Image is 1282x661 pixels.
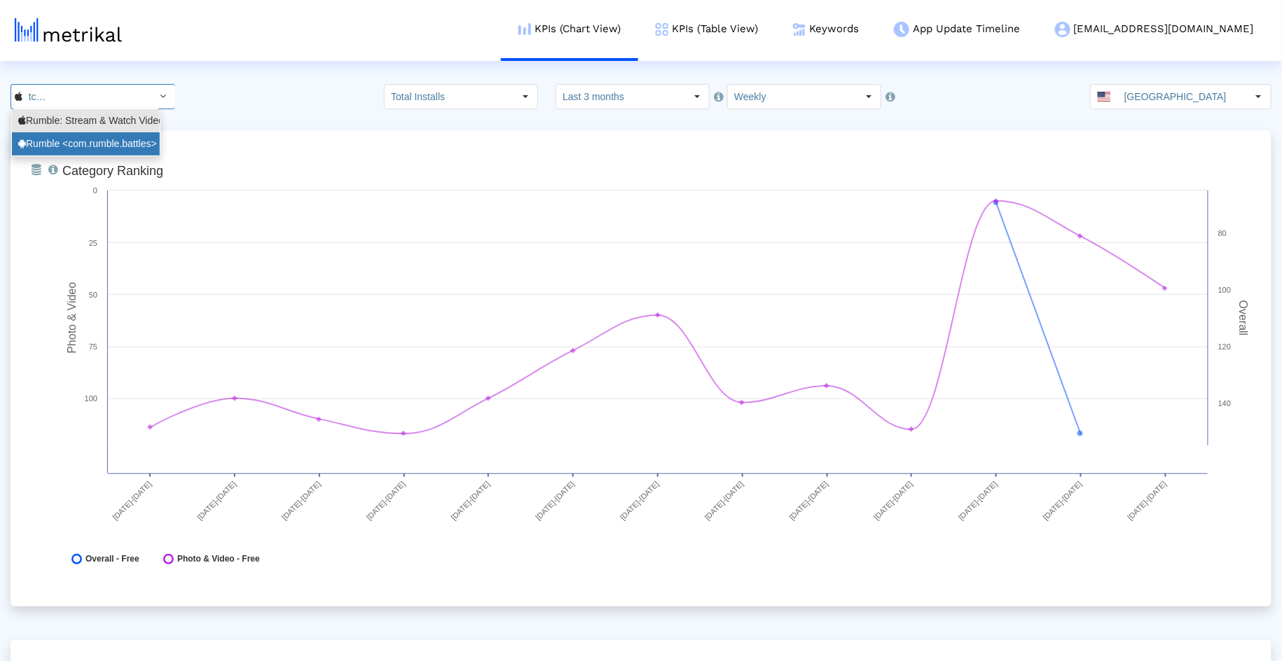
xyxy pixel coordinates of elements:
[177,554,260,564] span: Photo & Video - Free
[1218,399,1231,408] text: 140
[1218,286,1231,294] text: 100
[518,23,531,35] img: kpi-chart-menu-icon.png
[66,282,78,354] tspan: Photo & Video
[1247,85,1271,109] div: Select
[1042,480,1084,522] text: [DATE]-[DATE]
[703,480,745,522] text: [DATE]-[DATE]
[365,480,407,522] text: [DATE]-[DATE]
[514,85,537,109] div: Select
[89,342,97,351] text: 75
[534,480,576,522] text: [DATE]-[DATE]
[89,291,97,299] text: 50
[619,480,661,522] text: [DATE]-[DATE]
[787,480,829,522] text: [DATE]-[DATE]
[793,23,806,36] img: keywords.png
[15,18,122,42] img: metrical-logo-light.png
[195,480,237,522] text: [DATE]-[DATE]
[1218,342,1231,351] text: 120
[1126,480,1169,522] text: [DATE]-[DATE]
[449,480,491,522] text: [DATE]-[DATE]
[857,85,881,109] div: Select
[1238,300,1250,336] tspan: Overall
[85,394,97,403] text: 100
[957,480,999,522] text: [DATE]-[DATE]
[151,85,175,109] div: Select
[62,164,163,178] tspan: Category Ranking
[89,239,97,247] text: 25
[85,554,139,564] span: Overall - Free
[656,23,668,36] img: kpi-table-menu-icon.png
[111,480,153,522] text: [DATE]-[DATE]
[872,480,914,522] text: [DATE]-[DATE]
[18,137,153,151] div: Rumble <com.rumble.battles>
[280,480,322,522] text: [DATE]-[DATE]
[18,114,153,127] div: Rumble: Stream & Watch Videos <1518427877>
[1218,229,1227,237] text: 80
[93,186,97,195] text: 0
[685,85,709,109] div: Select
[894,22,909,37] img: app-update-menu-icon.png
[1055,22,1070,37] img: my-account-menu-icon.png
